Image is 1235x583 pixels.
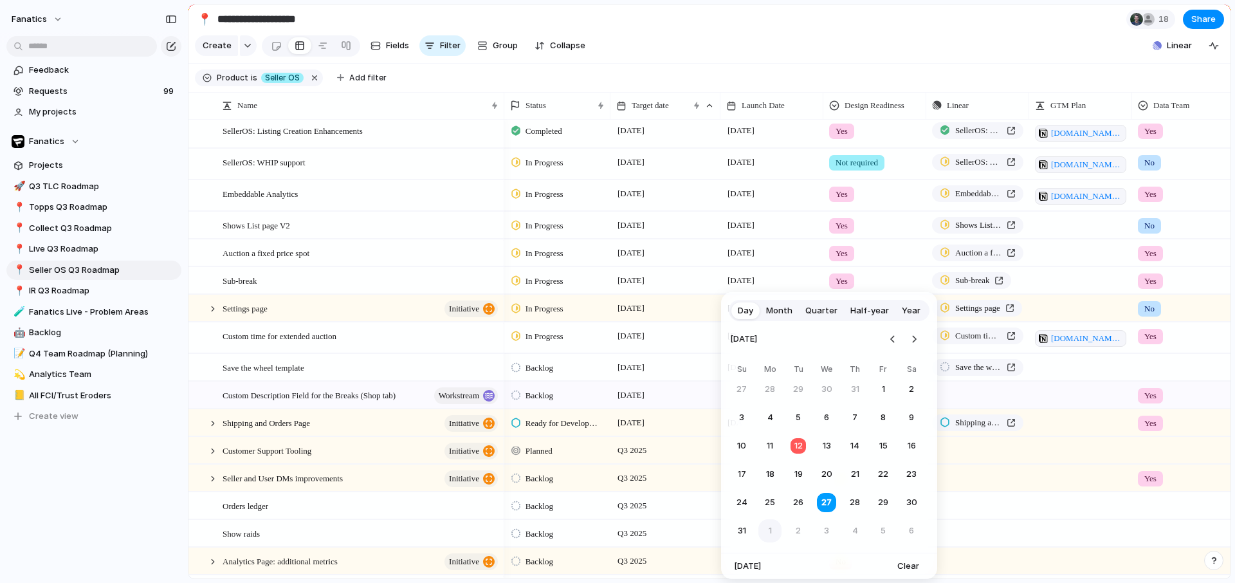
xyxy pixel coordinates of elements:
button: Sunday, July 27th, 2025 [730,378,753,401]
button: Today, Tuesday, August 12th, 2025 [787,434,810,458]
button: Thursday, August 21st, 2025 [843,463,866,486]
span: Year [902,304,920,317]
th: Wednesday [815,364,838,378]
button: Friday, August 1st, 2025 [872,378,895,401]
th: Monday [758,364,782,378]
th: Thursday [843,364,866,378]
button: Saturday, August 9th, 2025 [900,406,923,429]
button: Year [895,301,927,321]
button: Friday, August 29th, 2025 [872,491,895,514]
button: Thursday, September 4th, 2025 [843,519,866,542]
button: Friday, August 8th, 2025 [872,406,895,429]
button: Tuesday, July 29th, 2025 [787,378,810,401]
button: Tuesday, August 19th, 2025 [787,463,810,486]
button: Monday, September 1st, 2025 [758,519,782,542]
button: Friday, August 15th, 2025 [872,434,895,458]
button: Monday, July 28th, 2025 [758,378,782,401]
button: Tuesday, August 26th, 2025 [787,491,810,514]
button: Saturday, August 23rd, 2025 [900,463,923,486]
button: Go to the Previous Month [884,330,902,348]
span: Month [766,304,792,317]
button: Thursday, July 31st, 2025 [843,378,866,401]
span: Clear [897,560,919,573]
button: Sunday, August 3rd, 2025 [730,406,753,429]
button: Saturday, August 30th, 2025 [900,491,923,514]
button: Thursday, August 28th, 2025 [843,491,866,514]
button: Saturday, August 16th, 2025 [900,434,923,458]
button: Monday, August 18th, 2025 [758,463,782,486]
button: Go to the Next Month [905,330,923,348]
button: Half-year [844,301,895,321]
button: Sunday, August 24th, 2025 [730,491,753,514]
button: Monday, August 4th, 2025 [758,406,782,429]
button: Thursday, August 7th, 2025 [843,406,866,429]
button: Friday, August 22nd, 2025 [872,463,895,486]
button: Wednesday, September 3rd, 2025 [815,519,838,542]
span: Quarter [805,304,837,317]
button: Day [731,301,760,321]
button: Quarter [799,301,844,321]
button: Wednesday, August 6th, 2025 [815,406,838,429]
button: Sunday, August 17th, 2025 [730,463,753,486]
button: Sunday, August 31st, 2025 [730,519,753,542]
th: Saturday [900,364,923,378]
button: Wednesday, August 20th, 2025 [815,463,838,486]
button: Saturday, September 6th, 2025 [900,519,923,542]
th: Friday [872,364,895,378]
th: Tuesday [787,364,810,378]
button: Month [760,301,799,321]
button: Wednesday, July 30th, 2025 [815,378,838,401]
span: Day [738,304,753,317]
button: Friday, September 5th, 2025 [872,519,895,542]
button: Thursday, August 14th, 2025 [843,434,866,458]
button: Clear [892,557,924,575]
button: Tuesday, September 2nd, 2025 [787,519,810,542]
button: Sunday, August 10th, 2025 [730,434,753,458]
span: Half-year [850,304,889,317]
button: Monday, August 25th, 2025 [758,491,782,514]
button: Saturday, August 2nd, 2025 [900,378,923,401]
th: Sunday [730,364,753,378]
button: Tuesday, August 5th, 2025 [787,406,810,429]
button: Monday, August 11th, 2025 [758,434,782,458]
table: August 2025 [730,364,923,542]
button: Wednesday, August 13th, 2025 [815,434,838,458]
button: Wednesday, August 27th, 2025, selected [815,491,838,514]
span: [DATE] [734,560,761,573]
span: [DATE] [730,325,757,353]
